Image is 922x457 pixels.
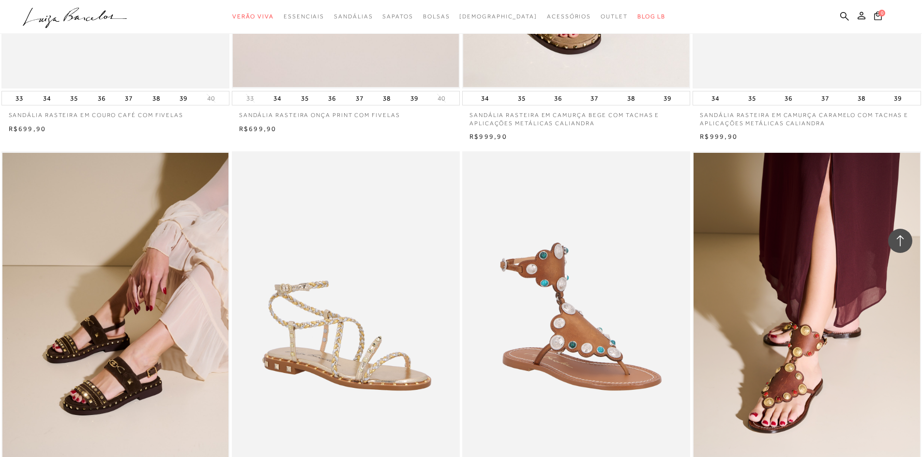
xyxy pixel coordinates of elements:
span: BLOG LB [637,13,665,20]
button: 37 [353,91,366,105]
button: 34 [709,91,722,105]
button: 34 [478,91,492,105]
a: SANDÁLIA RASTEIRA EM CAMURÇA BEGE COM TACHAS E APLICAÇÕES METÁLICAS CALIANDRA [462,105,690,128]
span: R$699,90 [239,125,277,133]
button: 35 [745,91,759,105]
a: noSubCategoriesText [382,8,413,26]
a: SANDÁLIA RASTEIRA EM CAMURÇA CARAMELO COM TACHAS E APLICAÇÕES METÁLICAS CALIANDRA [693,105,921,128]
button: 35 [515,91,529,105]
button: 38 [150,91,163,105]
a: noSubCategoriesText [459,8,537,26]
button: 37 [588,91,601,105]
span: Sandálias [334,13,373,20]
span: R$699,90 [9,125,46,133]
span: Acessórios [547,13,591,20]
span: 0 [878,10,885,16]
span: Sapatos [382,13,413,20]
span: [DEMOGRAPHIC_DATA] [459,13,537,20]
span: R$999,90 [700,133,738,140]
a: noSubCategoriesText [547,8,591,26]
a: SANDÁLIA RASTEIRA ONÇA PRINT COM FIVELAS [232,105,460,119]
button: 40 [204,94,218,103]
button: 36 [782,91,795,105]
button: 35 [67,91,81,105]
button: 36 [95,91,108,105]
button: 39 [408,91,421,105]
a: SANDÁLIA RASTEIRA EM COURO CAFÉ COM FIVELAS [1,105,229,119]
button: 39 [891,91,905,105]
button: 36 [551,91,565,105]
a: BLOG LB [637,8,665,26]
button: 39 [661,91,674,105]
button: 38 [380,91,393,105]
span: R$999,90 [469,133,507,140]
button: 33 [13,91,26,105]
a: noSubCategoriesText [334,8,373,26]
span: Outlet [601,13,628,20]
a: noSubCategoriesText [232,8,274,26]
button: 33 [243,94,257,103]
a: noSubCategoriesText [284,8,324,26]
button: 38 [624,91,638,105]
a: noSubCategoriesText [423,8,450,26]
button: 39 [177,91,190,105]
button: 37 [122,91,136,105]
button: 40 [435,94,448,103]
span: Verão Viva [232,13,274,20]
span: Bolsas [423,13,450,20]
a: noSubCategoriesText [601,8,628,26]
button: 38 [855,91,868,105]
button: 37 [818,91,832,105]
button: 34 [40,91,54,105]
button: 34 [271,91,284,105]
button: 35 [298,91,312,105]
button: 36 [325,91,339,105]
span: Essenciais [284,13,324,20]
button: 0 [871,11,885,24]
